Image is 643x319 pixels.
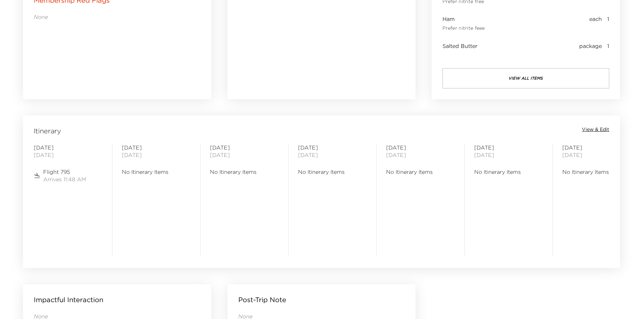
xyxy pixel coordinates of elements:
[443,68,609,88] button: view all items
[386,168,455,176] span: No Itinerary Items
[443,25,485,31] span: Prefer nitrite feee
[386,151,455,159] span: [DATE]
[298,151,367,159] span: [DATE]
[562,151,631,159] span: [DATE]
[122,144,191,151] span: [DATE]
[34,295,103,304] p: Impactful Interaction
[579,42,602,50] span: package
[34,151,103,159] span: [DATE]
[122,151,191,159] span: [DATE]
[443,15,485,23] span: Ham
[43,168,86,176] span: Flight 795
[210,144,279,151] span: [DATE]
[443,42,477,50] span: Salted Butter
[298,144,367,151] span: [DATE]
[34,144,103,151] span: [DATE]
[210,151,279,159] span: [DATE]
[474,168,543,176] span: No Itinerary Items
[210,168,279,176] span: No Itinerary Items
[43,176,86,183] span: Arrives 11:48 AM
[562,168,631,176] span: No Itinerary Items
[34,13,200,21] p: None
[386,144,455,151] span: [DATE]
[607,42,609,50] span: 1
[607,15,609,31] span: 1
[298,168,367,176] span: No Itinerary Items
[238,295,286,304] p: Post-Trip Note
[582,126,609,133] button: View & Edit
[474,151,543,159] span: [DATE]
[589,15,602,31] span: each
[562,144,631,151] span: [DATE]
[474,144,543,151] span: [DATE]
[122,168,191,176] span: No Itinerary Items
[34,126,61,136] span: Itinerary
